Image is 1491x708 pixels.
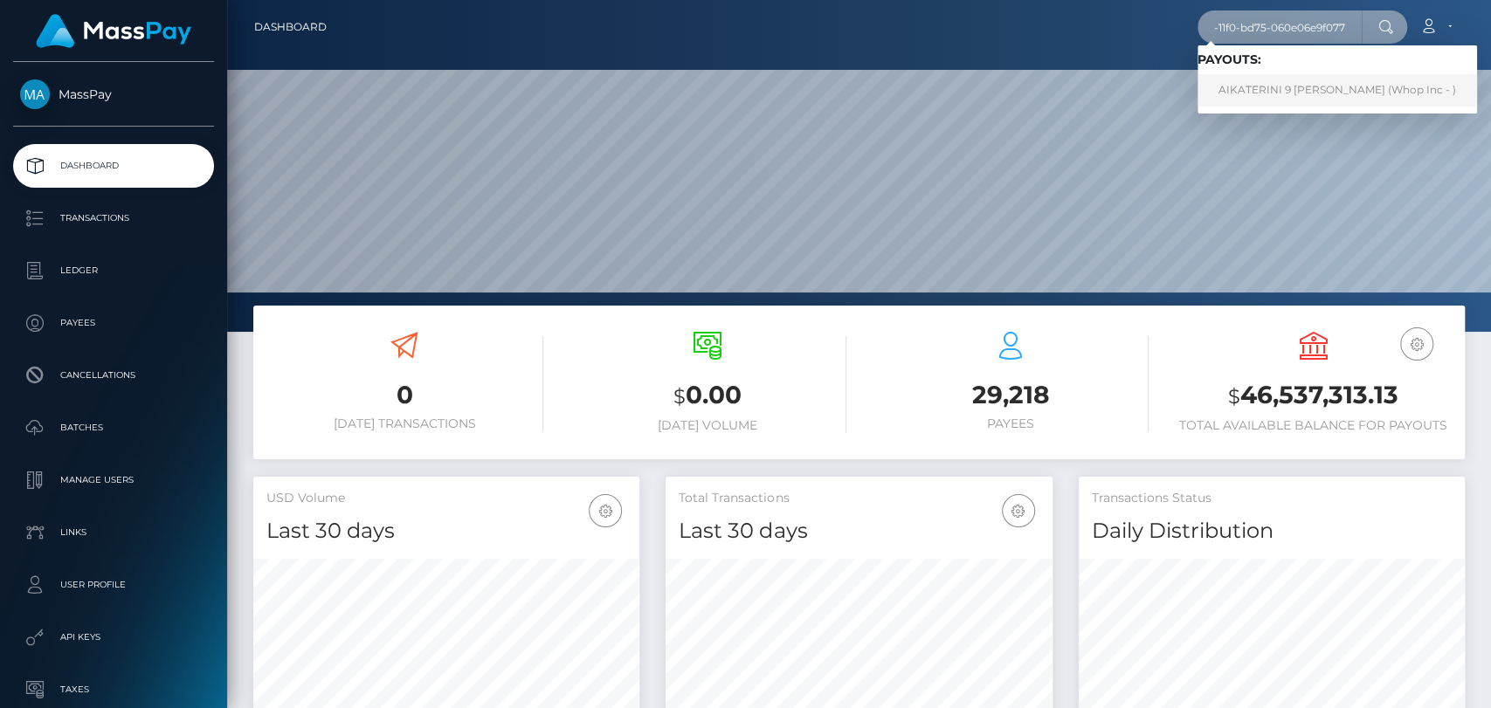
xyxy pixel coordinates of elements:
h4: Last 30 days [679,516,1039,546]
h3: 46,537,313.13 [1175,378,1452,414]
p: Taxes [20,677,207,703]
a: User Profile [13,563,214,607]
p: Cancellations [20,362,207,388]
h5: Total Transactions [679,490,1039,507]
h5: USD Volume [266,490,626,507]
p: User Profile [20,572,207,598]
a: Cancellations [13,354,214,397]
h6: [DATE] Transactions [266,416,543,431]
a: Dashboard [254,9,327,45]
p: Dashboard [20,153,207,179]
a: Manage Users [13,458,214,502]
small: $ [1228,384,1240,409]
img: MassPay [20,79,50,109]
p: Payees [20,310,207,336]
input: Search... [1198,10,1362,44]
h6: Payees [873,416,1149,431]
span: MassPay [13,86,214,102]
p: API Keys [20,624,207,650]
p: Batches [20,415,207,441]
a: AIKATERINI 9 [PERSON_NAME] (Whop Inc - ) [1198,74,1477,107]
h6: Total Available Balance for Payouts [1175,418,1452,433]
a: Batches [13,406,214,450]
img: MassPay Logo [36,14,191,48]
small: $ [673,384,686,409]
a: Links [13,511,214,554]
a: API Keys [13,615,214,659]
h6: [DATE] Volume [569,418,846,433]
p: Transactions [20,205,207,231]
p: Manage Users [20,467,207,493]
a: Dashboard [13,144,214,188]
h5: Transactions Status [1092,490,1452,507]
h3: 0 [266,378,543,412]
a: Transactions [13,196,214,240]
p: Ledger [20,258,207,284]
h3: 0.00 [569,378,846,414]
a: Payees [13,301,214,345]
h6: Payouts: [1198,52,1477,67]
h4: Daily Distribution [1092,516,1452,546]
h4: Last 30 days [266,516,626,546]
h3: 29,218 [873,378,1149,412]
a: Ledger [13,249,214,292]
p: Links [20,519,207,546]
